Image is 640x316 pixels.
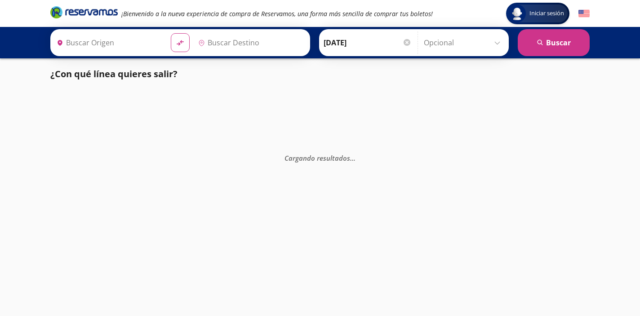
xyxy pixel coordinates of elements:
i: Brand Logo [50,5,118,19]
span: . [350,154,352,162]
em: ¡Bienvenido a la nueva experiencia de compra de Reservamos, una forma más sencilla de comprar tus... [121,9,433,18]
span: . [354,154,356,162]
a: Brand Logo [50,5,118,22]
button: Buscar [518,29,590,56]
span: Iniciar sesión [526,9,568,18]
input: Buscar Destino [195,31,305,54]
button: English [578,8,590,19]
input: Buscar Origen [53,31,164,54]
input: Opcional [424,31,504,54]
span: . [352,154,354,162]
p: ¿Con qué línea quieres salir? [50,67,178,81]
em: Cargando resultados [284,154,356,162]
input: Elegir Fecha [324,31,412,54]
